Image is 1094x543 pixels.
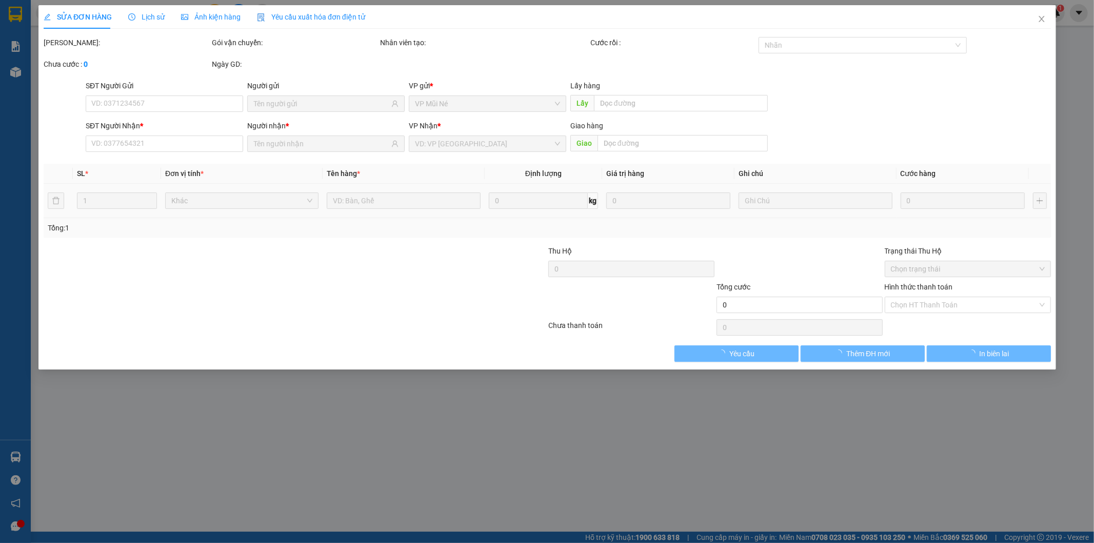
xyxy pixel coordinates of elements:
span: Lịch sử [128,13,165,21]
div: Người gửi [247,80,405,91]
input: Ghi Chú [739,192,892,209]
input: Tên người nhận [253,138,389,149]
img: icon [257,13,265,22]
span: Yêu cầu xuất hóa đơn điện tử [257,13,365,21]
input: 0 [606,192,730,209]
span: Khác [171,193,312,208]
span: loading [835,350,846,357]
input: Dọc đường [597,135,768,151]
div: Nhân viên tạo: [380,37,588,48]
span: Định lượng [525,169,562,178]
th: Ghi chú [734,164,896,184]
span: picture [181,13,188,21]
div: Người nhận [247,120,405,131]
button: plus [1032,192,1046,209]
button: delete [48,192,64,209]
span: In biên lai [979,348,1009,359]
button: Yêu cầu [674,345,798,362]
span: SỬA ĐƠN HÀNG [44,13,112,21]
span: Ảnh kiện hàng [181,13,241,21]
span: Yêu cầu [729,348,754,359]
span: kg [588,192,598,209]
div: Tổng: 1 [48,222,422,234]
input: Tên người gửi [253,98,389,109]
span: VP Nhận [409,122,437,130]
div: SĐT Người Nhận [86,120,243,131]
button: In biên lai [926,345,1050,362]
div: Chưa cước : [44,59,210,70]
input: VD: Bàn, Ghế [327,192,480,209]
div: Cước rồi : [590,37,756,48]
div: SĐT Người Gửi [86,80,243,91]
div: [PERSON_NAME]: [44,37,210,48]
span: loading [968,350,979,357]
span: Giá trị hàng [606,169,644,178]
button: Close [1027,5,1056,34]
span: SL [77,169,85,178]
span: Chọn trạng thái [890,261,1044,277]
span: edit [44,13,51,21]
span: user [391,140,399,147]
input: 0 [900,192,1024,209]
span: Tên hàng [327,169,360,178]
input: Dọc đường [593,95,768,111]
span: Thu Hộ [548,247,571,255]
span: close [1037,15,1045,23]
span: Cước hàng [900,169,936,178]
span: VP Mũi Né [415,96,560,111]
label: Hình thức thanh toán [884,283,952,291]
div: VP gửi [409,80,566,91]
div: Trạng thái Thu Hộ [884,245,1050,257]
span: Giao [570,135,597,151]
span: Lấy [570,95,593,111]
span: user [391,100,399,107]
span: Thêm ĐH mới [846,348,890,359]
span: loading [718,350,729,357]
span: Giao hàng [570,122,603,130]
div: Gói vận chuyển: [212,37,378,48]
div: Chưa thanh toán [547,320,715,338]
span: Tổng cước [716,283,750,291]
span: Lấy hàng [570,82,600,90]
span: clock-circle [128,13,135,21]
div: Ngày GD: [212,59,378,70]
b: 0 [84,60,88,68]
button: Thêm ĐH mới [800,345,924,362]
span: Đơn vị tính [165,169,204,178]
